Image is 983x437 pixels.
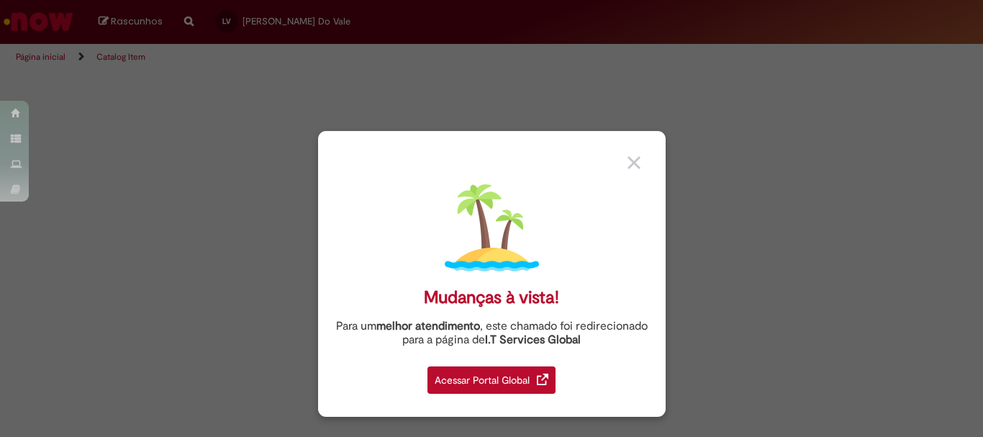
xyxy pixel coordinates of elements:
img: redirect_link.png [537,374,548,385]
strong: melhor atendimento [376,319,480,333]
a: Acessar Portal Global [427,359,556,394]
div: Para um , este chamado foi redirecionado para a página de [329,320,655,347]
div: Mudanças à vista! [424,287,559,308]
img: island.png [445,181,539,275]
a: I.T Services Global [485,325,581,347]
img: close_button_grey.png [628,156,640,169]
div: Acessar Portal Global [427,366,556,394]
